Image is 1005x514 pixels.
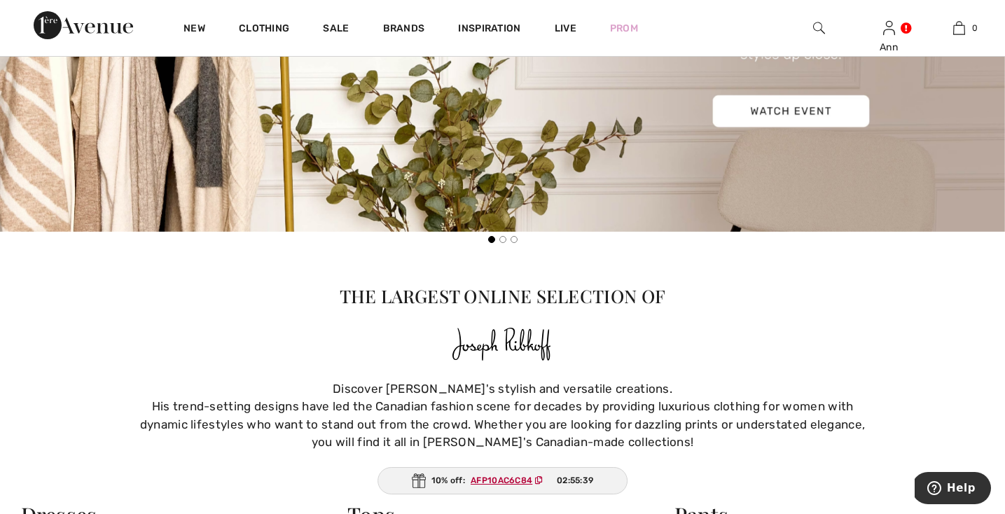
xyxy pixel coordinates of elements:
[953,20,965,36] img: My Bag
[883,20,895,36] img: My Info
[499,236,506,243] button: Slide 2
[555,21,576,36] a: Live
[239,22,289,37] a: Clothing
[488,236,495,243] button: Slide 1
[135,380,871,398] div: Discover [PERSON_NAME]'s stylish and versatile creations.
[383,22,425,37] a: Brands
[557,474,593,487] span: 02:55:39
[412,473,426,488] img: Gift.svg
[924,20,993,36] a: 0
[34,11,133,39] img: 1ère Avenue
[458,22,520,37] span: Inspiration
[377,467,628,494] div: 10% off:
[915,472,991,507] iframe: Opens a widget where you can find more information
[813,20,825,36] img: search the website
[323,22,349,37] a: Sale
[854,40,923,55] div: Ann
[972,22,978,34] span: 0
[610,21,638,36] a: Prom
[883,21,895,34] a: Sign In
[471,475,532,485] ins: AFP10AC6C84
[511,236,518,243] button: Slide 3
[8,282,997,309] p: The Largest Online Selection of
[183,22,205,37] a: New
[451,324,554,366] img: Joseph Ribkoff
[135,398,871,452] div: His trend-setting designs have led the Canadian fashion scene for decades by providing luxurious ...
